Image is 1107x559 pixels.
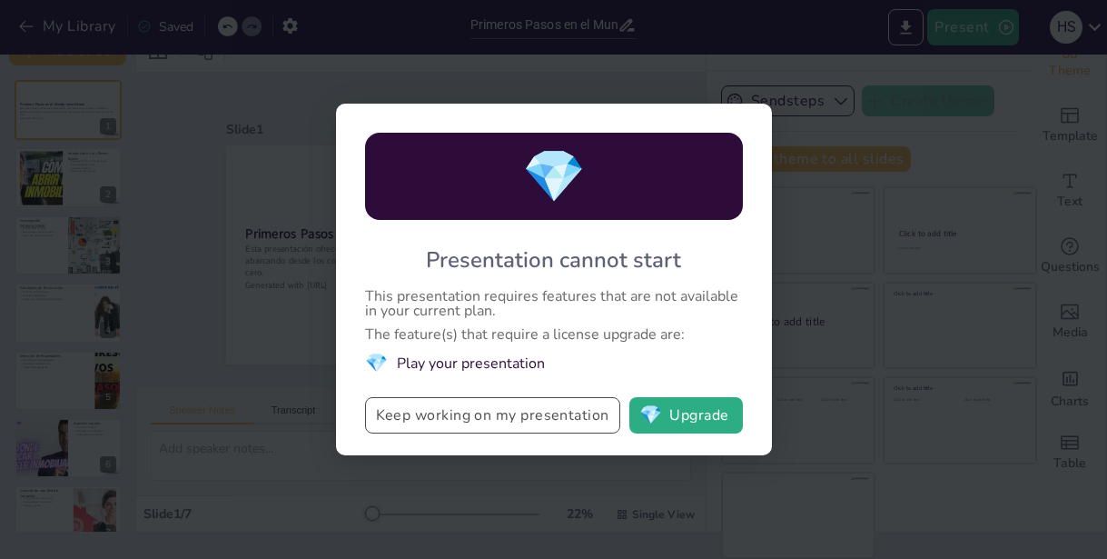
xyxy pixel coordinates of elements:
button: diamondUpgrade [629,397,743,434]
div: Presentation cannot start [426,245,681,275]
button: Keep working on my presentation [365,397,620,434]
div: The feature(s) that require a license upgrade are: [365,327,743,342]
div: This presentation requires features that are not available in your current plan. [365,289,743,318]
span: diamond [522,142,586,212]
span: diamond [639,406,662,424]
li: Play your presentation [365,351,743,375]
span: diamond [365,351,388,375]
